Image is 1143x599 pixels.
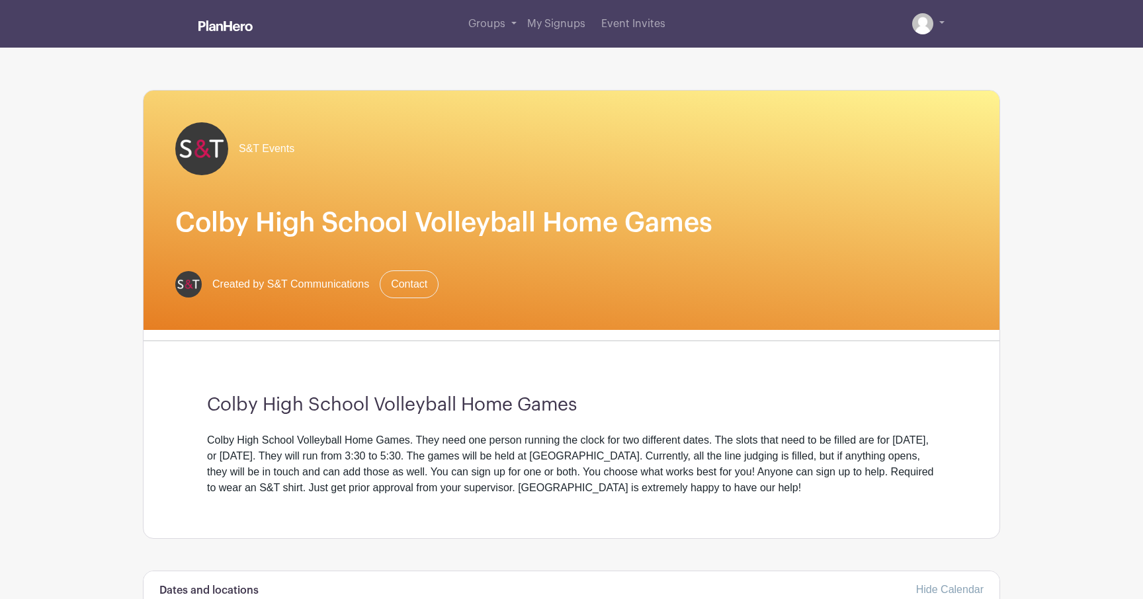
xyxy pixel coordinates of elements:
[198,20,253,31] img: logo_white-6c42ec7e38ccf1d336a20a19083b03d10ae64f83f12c07503d8b9e83406b4c7d.svg
[239,141,294,157] span: S&T Events
[212,276,369,292] span: Created by S&T Communications
[527,19,585,29] span: My Signups
[912,13,933,34] img: default-ce2991bfa6775e67f084385cd625a349d9dcbb7a52a09fb2fda1e96e2d18dcdb.png
[601,19,665,29] span: Event Invites
[159,584,259,597] h6: Dates and locations
[380,270,439,298] a: Contact
[175,271,202,298] img: s-and-t-logo-planhero.png
[468,19,505,29] span: Groups
[175,207,968,239] h1: Colby High School Volleyball Home Games
[175,122,228,175] img: s-and-t-logo-planhero.png
[916,584,984,595] a: Hide Calendar
[207,432,936,496] div: Colby High School Volleyball Home Games. They need one person running the clock for two different...
[207,394,936,417] h3: Colby High School Volleyball Home Games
